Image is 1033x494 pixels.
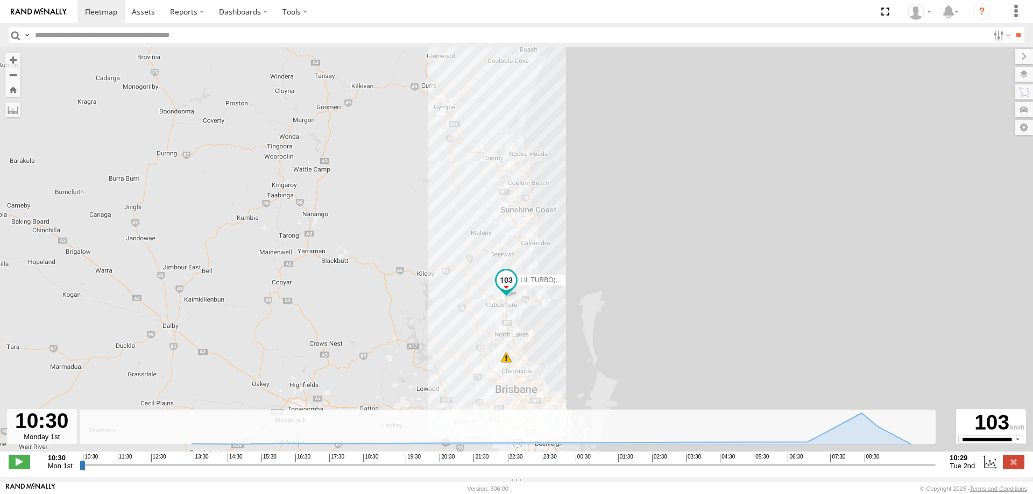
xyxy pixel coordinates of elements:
[970,485,1027,492] a: Terms and Conditions
[542,454,557,462] span: 23:30
[6,483,55,494] a: Visit our Website
[5,67,20,82] button: Zoom out
[23,27,31,43] label: Search Query
[720,454,735,462] span: 04:30
[950,454,975,462] strong: 10:29
[989,27,1012,43] label: Search Filter Options
[958,411,1024,435] div: 103
[973,3,990,20] i: ?
[261,454,277,462] span: 15:30
[11,8,67,16] img: rand-logo.svg
[788,454,803,462] span: 06:30
[406,454,421,462] span: 19:30
[295,454,310,462] span: 16:30
[117,454,132,462] span: 11:30
[618,454,633,462] span: 01:30
[5,102,20,117] label: Measure
[1015,120,1033,135] label: Map Settings
[5,82,20,97] button: Zoom Home
[228,454,243,462] span: 14:30
[950,462,975,470] span: Tue 2nd Sep 2025
[830,454,845,462] span: 07:30
[473,454,489,462] span: 21:30
[329,454,344,462] span: 17:30
[9,455,30,469] label: Play/Stop
[754,454,769,462] span: 05:30
[48,454,73,462] strong: 10:30
[865,454,880,462] span: 08:30
[508,454,523,462] span: 22:30
[5,53,20,67] button: Zoom in
[904,4,935,20] div: Laura Van Bruggen
[151,454,166,462] span: 12:30
[468,485,508,492] div: Version: 306.00
[363,454,378,462] span: 18:30
[520,276,603,284] span: LIL TURBO(SMALL TRUCK)
[576,454,591,462] span: 00:30
[920,485,1027,492] div: © Copyright 2025 -
[652,454,667,462] span: 02:30
[48,462,73,470] span: Mon 1st Sep 2025
[440,454,455,462] span: 20:30
[1003,455,1024,469] label: Close
[686,454,701,462] span: 03:30
[194,454,209,462] span: 13:30
[83,454,98,462] span: 10:30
